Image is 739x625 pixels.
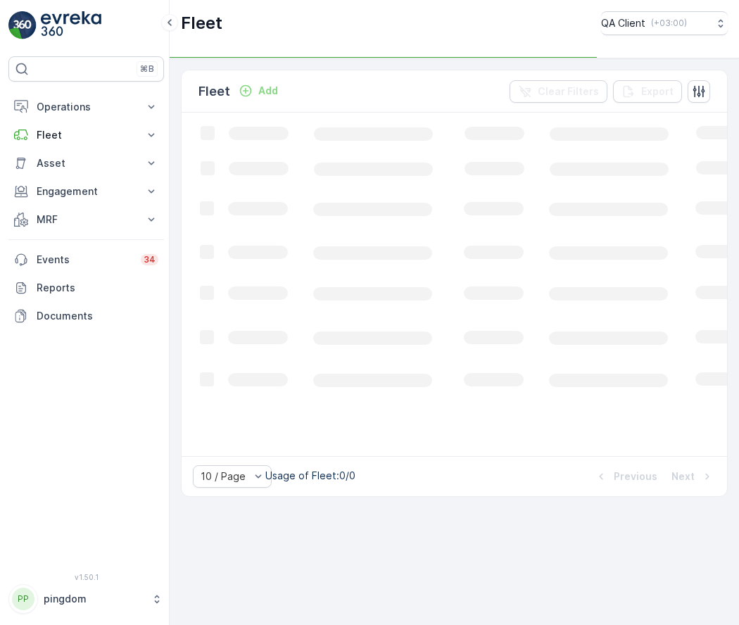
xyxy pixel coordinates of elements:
[37,281,158,295] p: Reports
[8,11,37,39] img: logo
[140,63,154,75] p: ⌘B
[8,149,164,177] button: Asset
[510,80,607,103] button: Clear Filters
[8,302,164,330] a: Documents
[37,156,136,170] p: Asset
[44,592,144,606] p: pingdom
[37,100,136,114] p: Operations
[601,16,645,30] p: QA Client
[8,584,164,614] button: PPpingdom
[8,573,164,581] span: v 1.50.1
[37,213,136,227] p: MRF
[265,469,355,483] p: Usage of Fleet : 0/0
[613,80,682,103] button: Export
[258,84,278,98] p: Add
[670,468,716,485] button: Next
[593,468,659,485] button: Previous
[37,253,132,267] p: Events
[37,184,136,198] p: Engagement
[601,11,728,35] button: QA Client(+03:00)
[538,84,599,99] p: Clear Filters
[8,121,164,149] button: Fleet
[671,469,695,484] p: Next
[198,82,230,101] p: Fleet
[8,93,164,121] button: Operations
[181,12,222,34] p: Fleet
[8,206,164,234] button: MRF
[41,11,101,39] img: logo_light-DOdMpM7g.png
[8,177,164,206] button: Engagement
[651,18,687,29] p: ( +03:00 )
[8,246,164,274] a: Events34
[233,82,284,99] button: Add
[144,254,156,265] p: 34
[37,309,158,323] p: Documents
[12,588,34,610] div: PP
[8,274,164,302] a: Reports
[614,469,657,484] p: Previous
[641,84,674,99] p: Export
[37,128,136,142] p: Fleet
